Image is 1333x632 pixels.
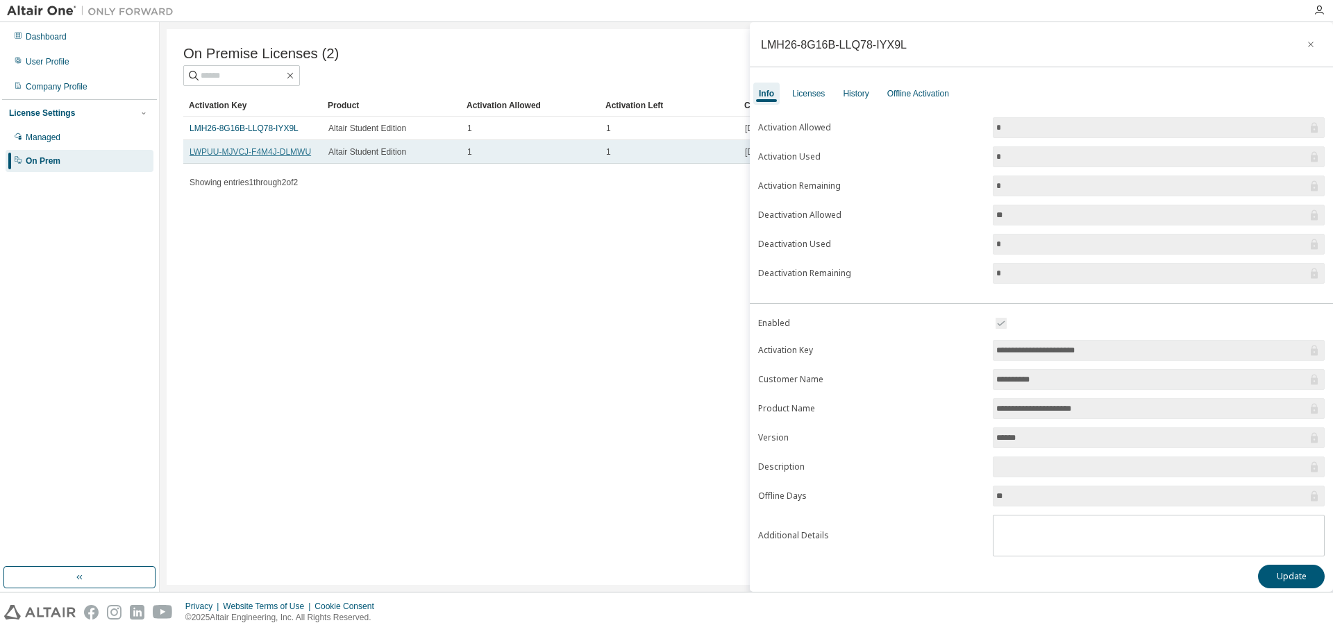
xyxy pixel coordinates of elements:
span: [DATE] 04:23:09 [745,146,806,157]
div: Privacy [185,601,223,612]
a: LWPUU-MJVCJ-F4M4J-DLMWU [190,147,311,157]
img: Altair One [7,4,181,18]
div: Licenses [792,88,825,99]
span: Showing entries 1 through 2 of 2 [190,178,298,187]
div: Dashboard [26,31,67,42]
div: License Settings [9,108,75,119]
span: 1 [467,146,472,157]
div: Product [328,94,455,117]
div: On Prem [26,155,60,166]
span: 1 [606,123,611,134]
span: On Premise Licenses (2) [183,46,339,62]
label: Activation Used [758,151,984,162]
span: 1 [606,146,611,157]
div: Managed [26,132,60,143]
img: altair_logo.svg [4,605,76,620]
img: youtube.svg [153,605,173,620]
label: Description [758,461,984,472]
div: Company Profile [26,81,87,92]
span: [DATE] 07:54:22 [745,123,806,134]
span: Altair Student Edition [328,146,406,157]
div: Activation Allowed [467,94,594,117]
div: Website Terms of Use [223,601,315,612]
div: Info [759,88,774,99]
label: Activation Key [758,345,984,356]
label: Offline Days [758,490,984,502]
span: Altair Student Edition [328,123,406,134]
label: Deactivation Remaining [758,268,984,279]
label: Enabled [758,318,984,329]
label: Version [758,432,984,443]
label: Activation Allowed [758,122,984,133]
a: LMH26-8G16B-LLQ78-IYX9L [190,123,299,133]
label: Additional Details [758,530,984,541]
div: Cookie Consent [315,601,382,612]
div: Offline Activation [887,88,949,99]
img: instagram.svg [107,605,121,620]
div: User Profile [26,56,69,67]
div: Creation Date [744,94,1248,117]
label: Product Name [758,403,984,414]
label: Deactivation Allowed [758,210,984,221]
div: Activation Left [605,94,733,117]
img: linkedin.svg [130,605,144,620]
span: 1 [467,123,472,134]
img: facebook.svg [84,605,99,620]
div: Activation Key [189,94,317,117]
button: Update [1258,565,1325,588]
label: Customer Name [758,374,984,385]
p: © 2025 Altair Engineering, Inc. All Rights Reserved. [185,612,383,624]
label: Activation Remaining [758,180,984,191]
div: History [843,88,869,99]
label: Deactivation Used [758,239,984,250]
div: LMH26-8G16B-LLQ78-IYX9L [761,39,907,50]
